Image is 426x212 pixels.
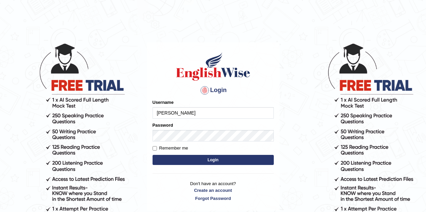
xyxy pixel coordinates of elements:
h4: Login [153,85,274,96]
a: Forgot Password [153,195,274,202]
a: Create an account [153,187,274,194]
label: Password [153,122,173,128]
input: Remember me [153,146,157,151]
button: Login [153,155,274,165]
label: Remember me [153,145,188,152]
label: Username [153,99,174,105]
img: Logo of English Wise sign in for intelligent practice with AI [175,51,252,82]
p: Don't have an account? [153,180,274,201]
